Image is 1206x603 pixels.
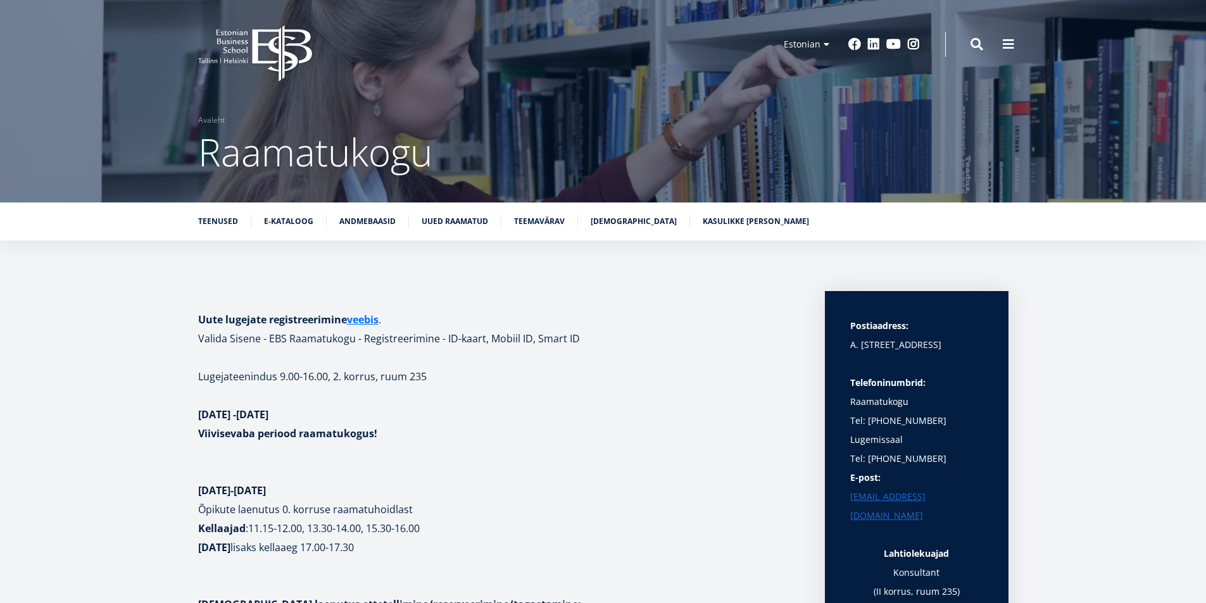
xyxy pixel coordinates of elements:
h1: . Valida Sisene - EBS Raamatukogu - Registreerimine - ID-kaart, Mobiil ID, Smart ID [198,310,800,348]
a: Uued raamatud [422,215,488,228]
a: [DEMOGRAPHIC_DATA] [591,215,677,228]
a: Facebook [848,38,861,51]
span: Raamatukogu [198,126,432,178]
a: Youtube [886,38,901,51]
b: 11.15-12.00, 13.30-14.00, 15.30-16.00 [248,521,420,535]
b: lisaks kellaaeg 17.00-17.30 [230,540,354,554]
p: Raamatukogu [850,373,983,411]
a: Teenused [198,215,238,228]
a: Teemavärav [514,215,565,228]
a: Andmebaasid [339,215,396,228]
p: Tel: [PHONE_NUMBER] Lugemissaal [850,411,983,449]
strong: Viivisevaba periood raamatukogus! [198,426,377,440]
a: Kasulikke [PERSON_NAME] [703,215,809,228]
strong: Uute lugejate registreerimine [198,313,379,326]
b: Õpikute laenutus 0. korruse raamatuhoidlast [198,502,413,516]
strong: E-post: [850,471,881,483]
a: Avaleht [198,114,225,127]
strong: Postiaadress: [850,320,908,332]
strong: Telefoninumbrid: [850,376,926,389]
p: : [198,500,800,557]
a: Linkedin [867,38,880,51]
strong: [DATE] -[DATE] [198,407,268,421]
strong: Lahtiolekuajad [884,547,949,559]
a: E-kataloog [264,215,313,228]
strong: [DATE]-[DATE] [198,483,266,497]
p: Tel: [PHONE_NUMBER] [850,449,983,468]
a: Instagram [907,38,920,51]
strong: Kellaajad [198,521,246,535]
p: A. [STREET_ADDRESS] [850,335,983,354]
a: [EMAIL_ADDRESS][DOMAIN_NAME] [850,487,983,525]
p: Lugejateenindus 9.00-16.00, 2. korrus, ruum 235 [198,367,800,386]
a: veebis [347,310,379,329]
strong: [DATE] [198,540,230,554]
